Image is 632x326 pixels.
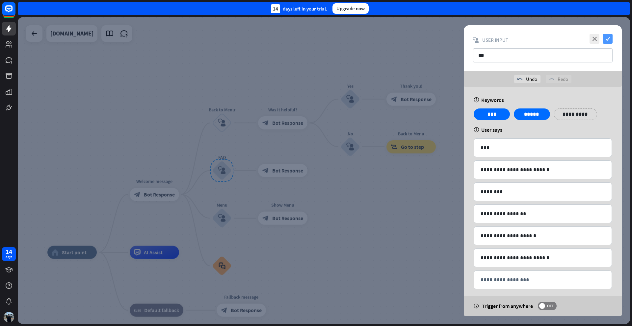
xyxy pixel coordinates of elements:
div: Redo [546,75,571,83]
div: Keywords [474,97,612,103]
span: Trigger from anywhere [482,303,533,309]
button: Open LiveChat chat widget [5,3,25,22]
i: check [603,34,613,44]
i: block_user_input [473,37,479,43]
a: 14 days [2,247,16,261]
div: days left in your trial. [271,4,327,13]
i: undo [517,77,523,82]
div: 14 [271,4,280,13]
i: help [474,97,479,103]
div: Undo [514,75,540,83]
div: Upgrade now [332,3,369,14]
div: User says [474,127,612,133]
i: help [474,127,479,132]
div: days [6,255,12,259]
span: OFF [545,303,555,309]
i: help [474,304,479,309]
div: 14 [6,249,12,255]
i: redo [549,77,554,82]
span: User Input [482,37,508,43]
i: close [590,34,599,44]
